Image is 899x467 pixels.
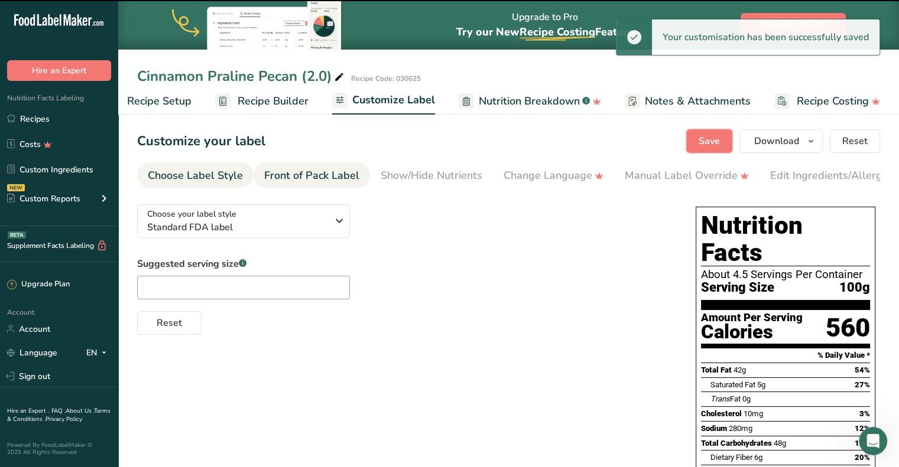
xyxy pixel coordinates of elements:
i: Trans [710,394,730,403]
div: About 4.5 Servings Per Container [701,269,870,280]
h1: Nutrition Facts [701,212,870,266]
span: Customize Label [352,92,435,108]
div: EN [86,345,111,360]
span: Total Carbohydrates [701,439,772,448]
span: 27% [855,380,870,389]
div: Front of Pack Label [264,168,359,184]
div: Custom Reports [7,192,80,205]
span: Notes & Attachments [645,93,751,109]
span: Standard FDA label [147,220,327,234]
span: 10mg [744,409,763,418]
label: Suggested serving size [137,257,350,271]
span: Try our New Feature [456,25,634,39]
a: About Us . [66,407,94,415]
div: Recipe Code: 030625 [351,73,421,84]
button: Save [686,129,732,153]
span: Download [754,134,799,148]
span: Save [699,134,720,148]
span: 54% [855,365,870,374]
div: Cinnamon Praline Pecan (2.0) [137,66,346,87]
div: Manual Label Override [625,168,749,184]
span: Recipe Costing [797,93,869,109]
div: Calories [701,324,803,341]
div: Your customisation has been successfully saved [652,19,879,55]
span: 6g [754,453,762,462]
span: Total Fat [701,365,732,374]
span: Serving Size [701,280,774,295]
div: Amount Per Serving [701,312,803,324]
span: Nutrition Breakdown [479,93,580,109]
span: Recipe Costing [520,25,595,39]
span: 0g [742,394,751,403]
button: Reset [830,129,880,153]
span: Upgrade to Pro [760,18,826,32]
button: Choose your label style Standard FDA label [137,204,350,238]
div: 560 [826,312,870,344]
span: 48g [774,439,786,448]
button: Upgrade to Pro [741,13,846,37]
span: Recipe Setup [127,93,192,109]
a: Language [7,342,57,363]
a: Privacy Policy [46,415,82,423]
span: 42g [734,365,746,374]
div: NEW [7,184,25,191]
div: Change Language [504,168,603,184]
a: Nutrition Breakdown [459,88,601,115]
span: 18% [855,439,870,448]
iframe: Intercom live chat [859,427,887,455]
button: Hire an Expert [7,60,111,81]
a: Recipe Setup [105,88,192,115]
span: Recipe Builder [238,93,309,109]
span: Choose your label style [147,208,236,220]
span: Cholesterol [701,409,742,418]
div: BETA [8,231,26,239]
a: Hire an Expert . [7,407,49,415]
span: 12% [855,424,870,433]
div: Show/Hide Nutrients [381,168,482,184]
button: Download [739,129,823,153]
div: Choose Label Style [148,168,243,184]
div: Upgrade Plan [7,279,70,290]
span: Saturated Fat [710,380,755,389]
span: 280mg [729,424,752,433]
span: 20% [855,453,870,462]
div: Powered By FoodLabelMaker © 2025 All Rights Reserved [7,442,111,456]
span: 100g [839,280,870,295]
section: % Daily Value * [701,348,870,363]
span: Dietary Fiber [710,453,752,462]
a: Terms & Conditions . [7,407,111,423]
a: Customize Label [332,87,435,115]
button: Reset [137,311,202,335]
span: 3% [859,409,870,418]
a: FAQ . [51,407,66,415]
span: Fat [710,394,741,403]
span: Reset [157,316,182,330]
span: 5g [757,380,765,389]
a: Recipe Costing [774,88,880,115]
a: Notes & Attachments [625,88,751,115]
span: Sodium [701,424,727,433]
div: Upgrade to Pro [456,1,634,50]
a: Recipe Builder [215,88,309,115]
span: Reset [842,134,868,148]
h1: Customize your label [137,132,265,151]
